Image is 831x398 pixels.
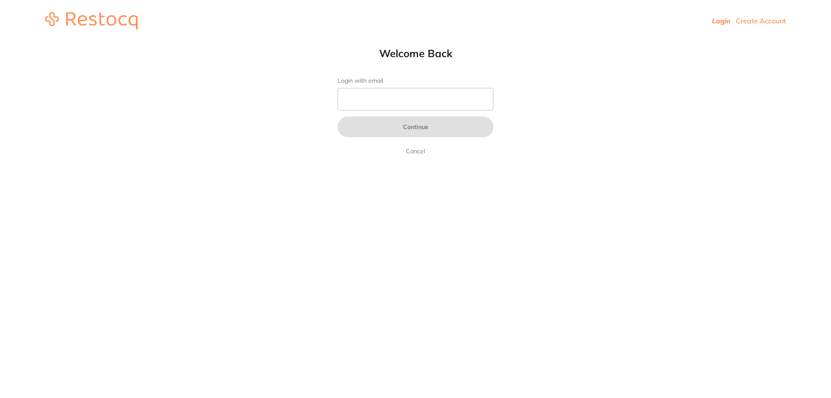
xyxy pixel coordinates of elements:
[712,16,731,25] a: Login
[320,47,511,60] h1: Welcome Back
[338,77,493,84] label: Login with email
[338,116,493,137] button: Continue
[45,12,138,29] img: restocq_logo.svg
[736,16,786,25] a: Create Account
[404,146,427,156] a: Cancel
